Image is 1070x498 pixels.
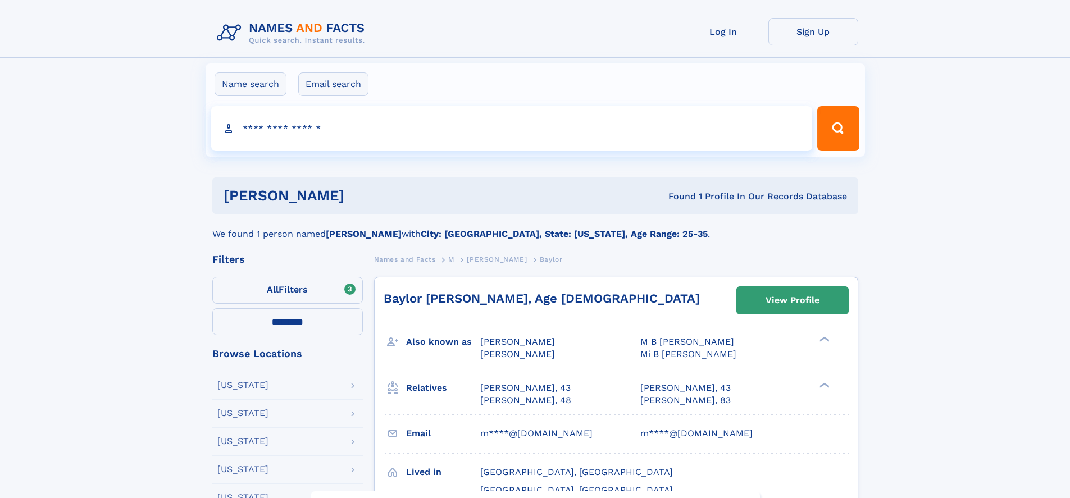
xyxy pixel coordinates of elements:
[480,336,555,347] span: [PERSON_NAME]
[384,291,700,305] a: Baylor [PERSON_NAME], Age [DEMOGRAPHIC_DATA]
[421,229,708,239] b: City: [GEOGRAPHIC_DATA], State: [US_STATE], Age Range: 25-35
[448,255,454,263] span: M
[766,287,819,313] div: View Profile
[212,18,374,48] img: Logo Names and Facts
[224,189,507,203] h1: [PERSON_NAME]
[217,465,268,474] div: [US_STATE]
[212,254,363,264] div: Filters
[817,106,859,151] button: Search Button
[679,18,768,45] a: Log In
[467,255,527,263] span: [PERSON_NAME]
[211,106,813,151] input: search input
[737,287,848,314] a: View Profile
[480,394,571,406] a: [PERSON_NAME], 48
[406,463,480,482] h3: Lived in
[215,72,286,96] label: Name search
[640,336,734,347] span: M B [PERSON_NAME]
[467,252,527,266] a: [PERSON_NAME]
[326,229,402,239] b: [PERSON_NAME]
[540,255,563,263] span: Baylor
[768,18,858,45] a: Sign Up
[212,214,858,241] div: We found 1 person named with .
[406,424,480,443] h3: Email
[448,252,454,266] a: M
[480,349,555,359] span: [PERSON_NAME]
[374,252,436,266] a: Names and Facts
[640,394,731,406] a: [PERSON_NAME], 83
[640,382,731,394] a: [PERSON_NAME], 43
[406,332,480,351] h3: Also known as
[506,190,847,203] div: Found 1 Profile In Our Records Database
[480,467,673,477] span: [GEOGRAPHIC_DATA], [GEOGRAPHIC_DATA]
[480,382,571,394] a: [PERSON_NAME], 43
[817,336,830,343] div: ❯
[217,409,268,418] div: [US_STATE]
[480,485,673,495] span: [GEOGRAPHIC_DATA], [GEOGRAPHIC_DATA]
[212,349,363,359] div: Browse Locations
[298,72,368,96] label: Email search
[640,349,736,359] span: Mi B [PERSON_NAME]
[217,437,268,446] div: [US_STATE]
[217,381,268,390] div: [US_STATE]
[406,378,480,398] h3: Relatives
[817,381,830,389] div: ❯
[267,284,279,295] span: All
[212,277,363,304] label: Filters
